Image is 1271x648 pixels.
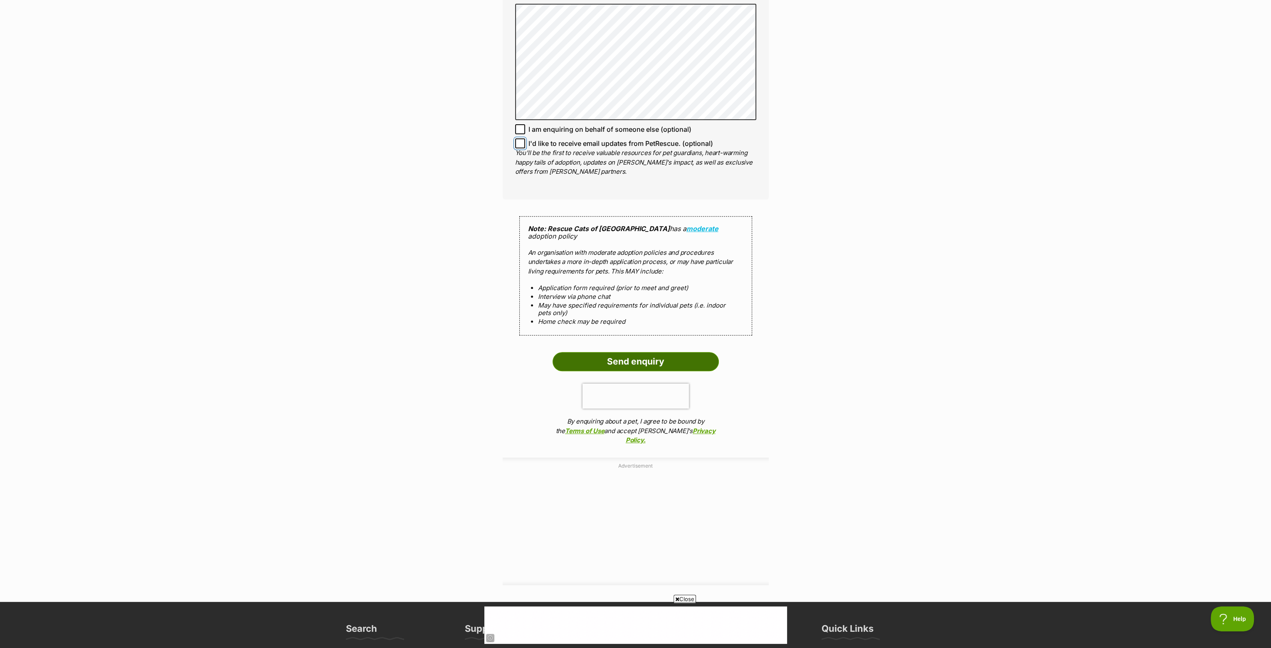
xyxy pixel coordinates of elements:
[674,595,696,603] span: Close
[565,427,604,435] a: Terms of Use
[1211,606,1254,631] iframe: Help Scout Beacon - Open
[519,216,752,336] div: has a adoption policy
[528,124,691,134] span: I am enquiring on behalf of someone else (optional)
[434,473,837,577] iframe: Advertisement
[503,458,769,585] div: Advertisement
[686,224,718,233] a: moderate
[528,248,743,276] p: An organisation with moderate adoption policies and procedures undertakes a more in-depth applica...
[553,352,719,371] input: Send enquiry
[822,623,874,639] h3: Quick Links
[538,293,733,300] li: Interview via phone chat
[538,284,733,291] li: Application form required (prior to meet and greet)
[528,224,670,233] strong: Note: Rescue Cats of [GEOGRAPHIC_DATA]
[538,318,733,325] li: Home check may be required
[484,606,787,644] iframe: Advertisement
[528,138,713,148] span: I'd like to receive email updates from PetRescue. (optional)
[538,302,733,316] li: May have specified requirements for individual pets (i.e. indoor pets only)
[346,623,377,639] h3: Search
[553,417,719,445] p: By enquiring about a pet, I agree to be bound by the and accept [PERSON_NAME]'s
[582,384,689,409] iframe: reCAPTCHA
[465,623,501,639] h3: Support
[515,148,756,177] p: You'll be the first to receive valuable resources for pet guardians, heart-warming happy tails of...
